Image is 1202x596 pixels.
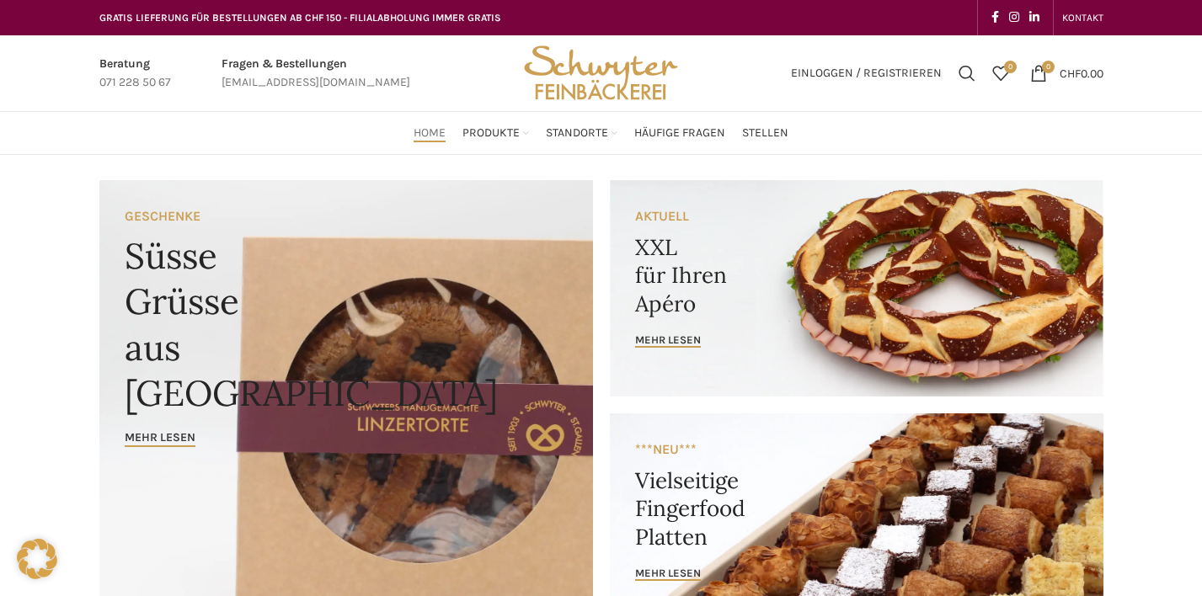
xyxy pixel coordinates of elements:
[1042,61,1055,73] span: 0
[462,116,529,150] a: Produkte
[99,55,171,93] a: Infobox link
[634,125,725,141] span: Häufige Fragen
[1060,66,1103,80] bdi: 0.00
[1062,1,1103,35] a: KONTAKT
[634,116,725,150] a: Häufige Fragen
[1060,66,1081,80] span: CHF
[1024,6,1044,29] a: Linkedin social link
[1062,12,1103,24] span: KONTAKT
[986,6,1004,29] a: Facebook social link
[1022,56,1112,90] a: 0 CHF0.00
[742,125,788,141] span: Stellen
[1004,6,1024,29] a: Instagram social link
[414,116,446,150] a: Home
[610,180,1103,396] a: Banner link
[518,35,683,111] img: Bäckerei Schwyter
[984,56,1018,90] a: 0
[984,56,1018,90] div: Meine Wunschliste
[99,12,501,24] span: GRATIS LIEFERUNG FÜR BESTELLUNGEN AB CHF 150 - FILIALABHOLUNG IMMER GRATIS
[91,116,1112,150] div: Main navigation
[518,65,683,79] a: Site logo
[1004,61,1017,73] span: 0
[1054,1,1112,35] div: Secondary navigation
[791,67,942,79] span: Einloggen / Registrieren
[742,116,788,150] a: Stellen
[546,116,617,150] a: Standorte
[546,125,608,141] span: Standorte
[783,56,950,90] a: Einloggen / Registrieren
[950,56,984,90] a: Suchen
[462,125,520,141] span: Produkte
[222,55,410,93] a: Infobox link
[414,125,446,141] span: Home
